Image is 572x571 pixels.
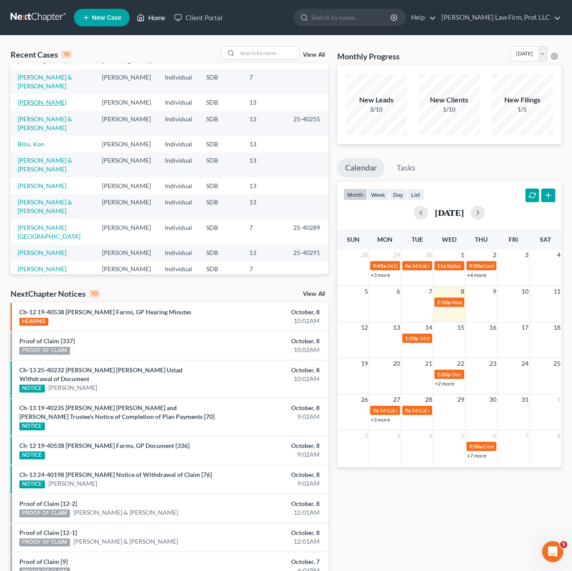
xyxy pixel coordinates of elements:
div: 9:02AM [225,412,319,421]
span: Fri [509,236,518,243]
a: [PERSON_NAME] [48,383,97,392]
td: Individual [158,194,199,219]
td: SDB [199,153,242,178]
span: Hearing for [PERSON_NAME] Farms, GP [452,299,545,306]
a: [PERSON_NAME] & [PERSON_NAME] [18,198,72,215]
span: 1:20p [437,371,451,378]
a: +4 more [467,272,486,278]
a: Home [132,10,170,25]
a: [PERSON_NAME][GEOGRAPHIC_DATA] [18,224,80,240]
span: 2:10p [437,299,451,306]
a: +3 more [371,416,390,423]
span: 341(a) meeting for [PERSON_NAME] [419,335,504,342]
span: Mon [377,236,393,243]
div: October, 8 [225,528,319,537]
div: 3/10 [346,105,407,114]
td: Individual [158,244,199,261]
div: October, 8 [225,441,319,450]
a: [PERSON_NAME] [18,182,66,189]
div: 12:01AM [225,537,319,546]
div: NextChapter Notices [11,288,99,299]
a: Tasks [389,158,423,178]
span: 3 [396,430,401,441]
span: 1 [460,250,465,260]
div: NOTICE [19,422,45,430]
span: 6 [396,286,401,297]
td: SDB [199,136,242,152]
span: 341(a) meeting for [PERSON_NAME] [412,262,496,269]
a: +2 more [435,380,454,387]
div: October, 8 [225,366,319,375]
span: 30 [488,394,497,405]
span: New Case [92,15,121,21]
span: 19 [360,358,369,369]
span: 23 [488,358,497,369]
span: Tue [412,236,423,243]
td: [PERSON_NAME] [95,136,158,152]
span: 24 [521,358,529,369]
td: [PERSON_NAME] [95,111,158,136]
div: October, 8 [225,308,319,316]
a: [PERSON_NAME] & [PERSON_NAME] [18,115,72,131]
span: 28 [424,394,433,405]
div: 9:02AM [225,450,319,459]
span: Status Conference for [PERSON_NAME] Sons, Inc. [447,262,562,269]
div: 9:02AM [225,479,319,488]
div: NOTICE [19,385,45,393]
span: 5 [460,430,465,441]
span: 341(a) meeting for [PERSON_NAME] [379,407,464,414]
div: 1/5 [492,105,553,114]
td: SDB [199,69,242,94]
td: SDB [199,94,242,110]
span: 21 [424,358,433,369]
td: Individual [158,178,199,194]
span: 4 [556,250,561,260]
div: 1/10 [419,105,480,114]
td: [PERSON_NAME] [95,219,158,244]
a: [PERSON_NAME] & [PERSON_NAME] [18,73,72,90]
button: list [407,189,424,200]
div: 10 [89,290,99,298]
a: Proof of Claim [12-2] [19,500,77,507]
td: Individual [158,69,199,94]
a: Proof of Claim [9] [19,558,68,565]
span: 9:50a [469,443,482,450]
a: View All [303,52,325,58]
h3: Monthly Progress [337,51,400,62]
span: 2 [364,430,369,441]
div: New Clients [419,95,480,105]
td: 25-40289 [286,219,328,244]
span: 10 [521,286,529,297]
div: October, 8 [225,499,319,508]
button: month [343,189,367,200]
div: New Filings [492,95,553,105]
span: 1 [556,394,561,405]
span: Sun [347,236,360,243]
span: Thu [475,236,488,243]
span: 15 [456,322,465,333]
td: 13 [242,111,286,136]
span: 5 [364,286,369,297]
td: [PERSON_NAME] [95,178,158,194]
td: Individual [158,136,199,152]
span: 9a [373,407,379,414]
td: [PERSON_NAME] [95,153,158,178]
span: Wed [442,236,456,243]
span: 3 [524,250,529,260]
div: 10:02AM [225,375,319,383]
a: Biliu, Kon [18,140,44,148]
td: SDB [199,261,242,277]
div: October, 8 [225,404,319,412]
td: [PERSON_NAME] [95,94,158,110]
div: NOTICE [19,451,45,459]
span: 20 [392,358,401,369]
span: 9:45a [373,262,386,269]
a: [PERSON_NAME] [18,249,66,256]
a: +7 more [467,452,486,459]
td: [PERSON_NAME] [95,194,158,219]
div: 12:01AM [225,508,319,517]
input: Search by name... [237,47,299,59]
span: 17 [521,322,529,333]
span: 28 [360,250,369,260]
a: Proof of Claim [337] [19,337,75,345]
